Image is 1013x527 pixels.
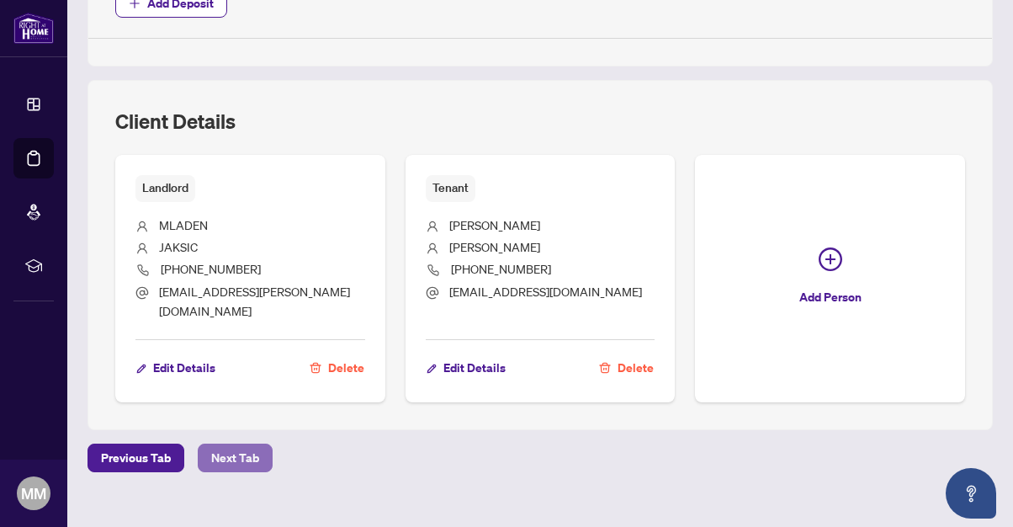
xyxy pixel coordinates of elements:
[115,108,236,135] h2: Client Details
[695,155,965,402] button: Add Person
[449,239,540,254] span: [PERSON_NAME]
[13,13,54,44] img: logo
[159,239,198,254] span: JAKSIC
[449,284,642,299] span: [EMAIL_ADDRESS][DOMAIN_NAME]
[799,284,862,311] span: Add Person
[159,284,350,318] span: [EMAIL_ADDRESS][PERSON_NAME][DOMAIN_NAME]
[309,354,365,382] button: Delete
[101,444,171,471] span: Previous Tab
[135,354,216,382] button: Edit Details
[211,444,259,471] span: Next Tab
[198,444,273,472] button: Next Tab
[426,175,475,201] span: Tenant
[618,354,654,381] span: Delete
[135,175,195,201] span: Landlord
[598,354,655,382] button: Delete
[21,482,46,505] span: MM
[159,217,208,232] span: MLADEN
[819,248,842,271] span: plus-circle
[153,354,215,381] span: Edit Details
[946,468,996,519] button: Open asap
[88,444,184,472] button: Previous Tab
[426,354,506,382] button: Edit Details
[443,354,506,381] span: Edit Details
[449,217,540,232] span: [PERSON_NAME]
[451,261,551,276] span: [PHONE_NUMBER]
[328,354,364,381] span: Delete
[161,261,261,276] span: [PHONE_NUMBER]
